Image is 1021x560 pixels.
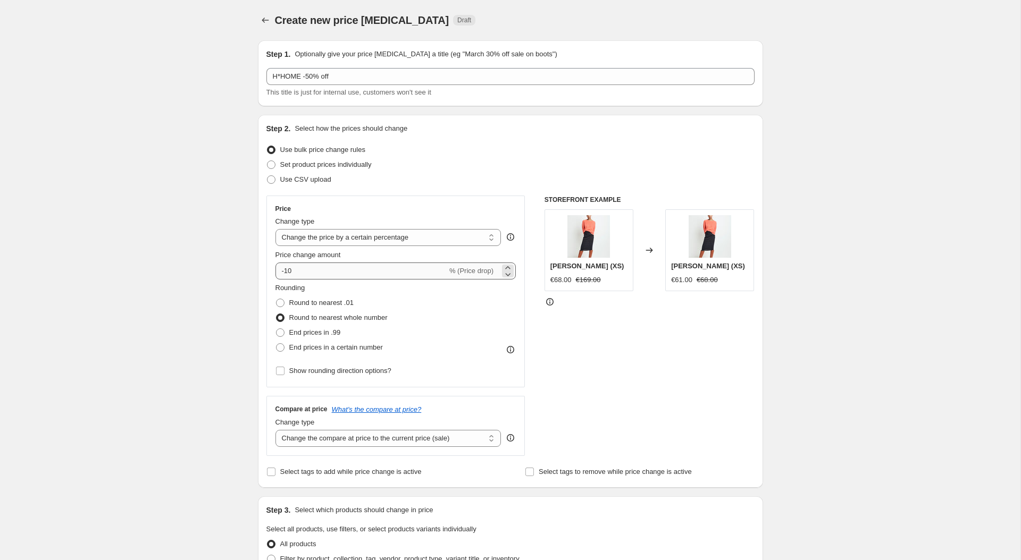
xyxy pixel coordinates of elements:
h2: Step 3. [266,505,291,515]
strike: €68.00 [697,275,718,285]
p: Select which products should change in price [295,505,433,515]
h3: Price [275,205,291,213]
input: 30% off holiday sale [266,68,755,85]
div: help [505,232,516,242]
h3: Compare at price [275,405,328,413]
img: WEBSHOP_AHN_CHARCO_01_80x.jpg [689,215,731,258]
span: Round to nearest whole number [289,313,388,321]
span: Use CSV upload [280,175,331,183]
span: Use bulk price change rules [280,146,365,154]
span: End prices in a certain number [289,343,383,351]
h6: STOREFRONT EXAMPLE [545,196,755,204]
span: Round to nearest .01 [289,299,354,307]
img: WEBSHOP_AHN_CHARCO_01_80x.jpg [567,215,610,258]
span: All products [280,540,316,548]
div: €61.00 [671,275,692,285]
span: Set product prices individually [280,160,372,168]
span: Rounding [275,284,305,292]
span: Create new price [MEDICAL_DATA] [275,14,449,26]
h2: Step 2. [266,123,291,134]
h2: Step 1. [266,49,291,60]
span: This title is just for internal use, customers won't see it [266,88,431,96]
p: Optionally give your price [MEDICAL_DATA] a title (eg "March 30% off sale on boots") [295,49,557,60]
p: Select how the prices should change [295,123,407,134]
span: Show rounding direction options? [289,367,391,375]
strike: €169.00 [576,275,601,285]
div: help [505,432,516,443]
span: % (Price drop) [449,267,493,275]
span: Select tags to remove while price change is active [539,468,692,476]
button: What's the compare at price? [332,405,422,413]
span: Select tags to add while price change is active [280,468,422,476]
span: Draft [457,16,471,24]
input: -15 [275,262,447,279]
span: [PERSON_NAME] (XS) [671,262,745,270]
span: End prices in .99 [289,328,341,336]
span: [PERSON_NAME] (XS) [550,262,624,270]
span: Change type [275,418,315,426]
div: €68.00 [550,275,572,285]
span: Select all products, use filters, or select products variants individually [266,525,476,533]
span: Price change amount [275,251,341,259]
span: Change type [275,217,315,225]
button: Price change jobs [258,13,273,28]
